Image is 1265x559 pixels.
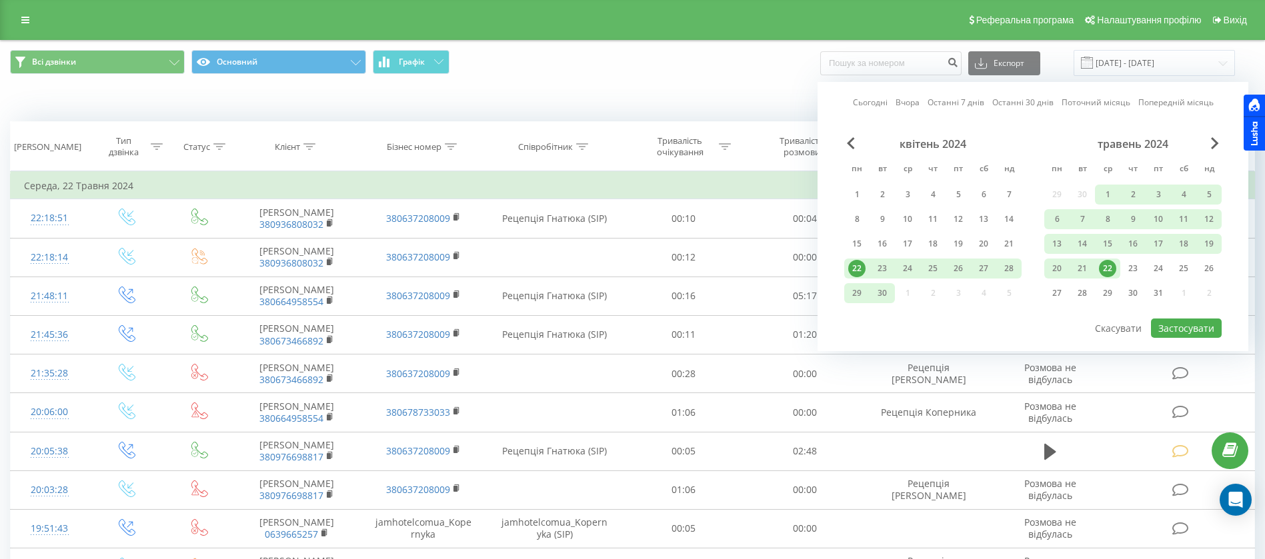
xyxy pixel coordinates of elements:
a: 380664958554 [259,295,323,308]
div: сб 27 квіт 2024 р. [971,259,996,279]
div: травень 2024 [1044,137,1222,151]
div: Статус [183,141,210,153]
div: 28 [1074,284,1091,302]
div: пн 6 трав 2024 р. [1044,209,1070,229]
div: 1 [848,186,866,203]
span: Налаштування профілю [1097,15,1201,25]
td: [PERSON_NAME] [234,354,360,393]
div: пн 13 трав 2024 р. [1044,234,1070,254]
button: Графік [373,50,449,74]
button: Основний [191,50,366,74]
div: Бізнес номер [387,141,441,153]
div: 7 [1000,186,1018,203]
td: 01:06 [623,393,744,432]
div: Тип дзвінка [100,135,147,158]
div: 26 [1200,260,1218,277]
td: Рецепція Гнатюка (SIP) [487,432,623,470]
div: 24 [899,260,916,277]
div: 22:18:14 [24,245,75,271]
a: 380936808032 [259,257,323,269]
abbr: неділя [999,160,1019,180]
div: вт 7 трав 2024 р. [1070,209,1095,229]
div: 1 [1099,186,1116,203]
div: 3 [899,186,916,203]
div: 17 [899,235,916,253]
div: пн 29 квіт 2024 р. [844,283,870,303]
div: вт 23 квіт 2024 р. [870,259,895,279]
div: 19 [1200,235,1218,253]
div: 5 [1200,186,1218,203]
a: 380637208009 [386,367,450,380]
div: вт 21 трав 2024 р. [1070,259,1095,279]
td: 00:12 [623,238,744,277]
div: 13 [1048,235,1066,253]
a: Сьогодні [853,96,888,109]
div: 8 [848,211,866,228]
div: 20 [975,235,992,253]
div: вт 2 квіт 2024 р. [870,185,895,205]
div: Тривалість очікування [644,135,716,158]
span: Розмова не відбулась [1024,516,1076,540]
div: 19:51:43 [24,516,75,542]
span: Розмова не відбулась [1024,400,1076,424]
div: чт 16 трав 2024 р. [1120,234,1146,254]
div: 29 [1099,284,1116,302]
span: Реферальна програма [976,15,1074,25]
div: 11 [924,211,942,228]
div: 16 [1124,235,1142,253]
td: 00:28 [623,354,744,393]
a: 380976698817 [259,450,323,463]
div: сб 13 квіт 2024 р. [971,209,996,229]
div: 4 [1175,186,1192,203]
div: пт 31 трав 2024 р. [1146,283,1171,303]
abbr: субота [1174,160,1194,180]
span: Розмова не відбулась [1024,361,1076,386]
td: [PERSON_NAME] [234,277,360,315]
a: Останні 7 днів [928,96,984,109]
div: 28 [1000,260,1018,277]
td: Рецепція Гнатюка (SIP) [487,315,623,354]
span: Next Month [1211,137,1219,149]
div: 21:45:36 [24,322,75,348]
td: [PERSON_NAME] [234,315,360,354]
td: 00:10 [623,199,744,238]
td: Рецепція [PERSON_NAME] [866,470,992,509]
div: нд 12 трав 2024 р. [1196,209,1222,229]
div: чт 2 трав 2024 р. [1120,185,1146,205]
div: 17 [1150,235,1167,253]
div: 12 [1200,211,1218,228]
a: 0639665257 [265,528,318,540]
div: 15 [1099,235,1116,253]
div: 21:35:28 [24,360,75,386]
abbr: четвер [1123,160,1143,180]
div: ср 22 трав 2024 р. [1095,259,1120,279]
a: Поточний місяць [1062,96,1130,109]
div: 24 [1150,260,1167,277]
div: 14 [1000,211,1018,228]
div: 6 [1048,211,1066,228]
a: Попередній місяць [1138,96,1214,109]
a: 380673466892 [259,373,323,386]
button: Експорт [968,51,1040,75]
div: 22 [1099,260,1116,277]
td: Рецепція Коперника [866,393,992,432]
td: [PERSON_NAME] [234,238,360,277]
div: чт 4 квіт 2024 р. [920,185,946,205]
div: вт 9 квіт 2024 р. [870,209,895,229]
a: 380673466892 [259,334,323,347]
div: 2 [874,186,891,203]
div: пт 19 квіт 2024 р. [946,234,971,254]
div: чт 25 квіт 2024 р. [920,259,946,279]
div: вт 16 квіт 2024 р. [870,234,895,254]
div: сб 6 квіт 2024 р. [971,185,996,205]
abbr: середа [1098,160,1118,180]
div: 18 [1175,235,1192,253]
div: 15 [848,235,866,253]
span: Графік [399,57,425,67]
div: ср 3 квіт 2024 р. [895,185,920,205]
td: [PERSON_NAME] [234,470,360,509]
div: 2 [1124,186,1142,203]
div: 7 [1074,211,1091,228]
div: пт 17 трав 2024 р. [1146,234,1171,254]
div: пт 5 квіт 2024 р. [946,185,971,205]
